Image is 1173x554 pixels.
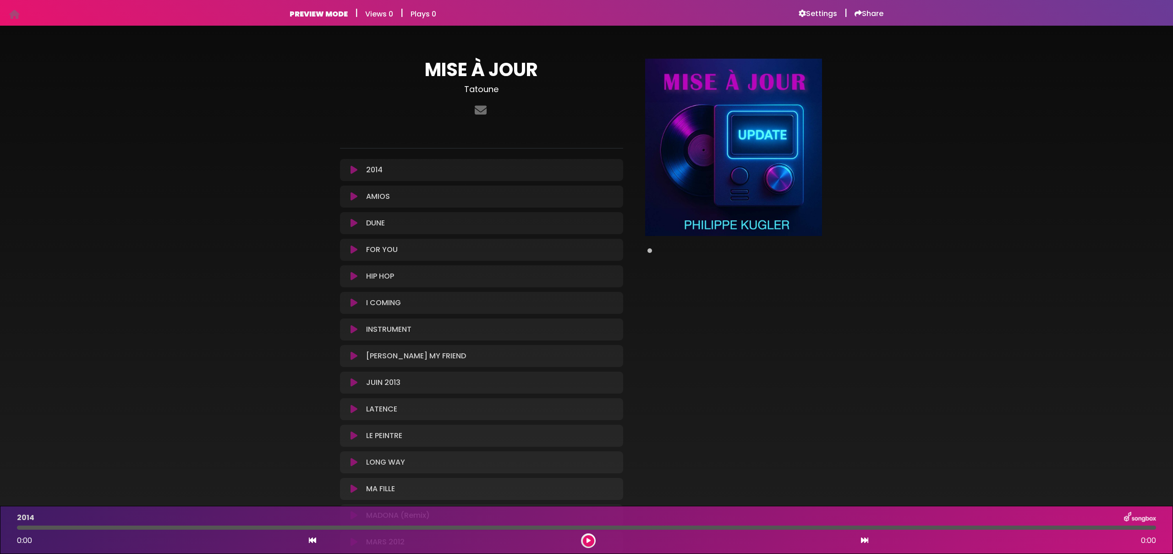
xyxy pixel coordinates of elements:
p: 2014 [366,165,383,176]
img: songbox-logo-white.png [1124,512,1156,524]
p: LONG WAY [366,457,405,468]
a: Share [855,9,883,18]
h6: Plays 0 [411,10,436,18]
img: Main Media [645,59,822,236]
h6: PREVIEW MODE [290,10,348,18]
p: HIP HOP [366,271,394,282]
h5: | [355,7,358,18]
p: DUNE [366,218,385,229]
p: I COMING [366,297,401,308]
h1: MISE À JOUR [340,59,623,81]
span: 0:00 [17,535,32,546]
span: 0:00 [1141,535,1156,546]
p: MA FILLE [366,483,395,494]
h5: | [844,7,847,18]
p: JUIN 2013 [366,377,400,388]
p: 2014 [17,512,34,523]
p: LE PEINTRE [366,430,402,441]
h3: Tatoune [340,84,623,94]
a: Settings [799,9,837,18]
p: LATENCE [366,404,397,415]
p: [PERSON_NAME] MY FRIEND [366,351,466,362]
p: INSTRUMENT [366,324,411,335]
h6: Views 0 [365,10,393,18]
p: AMIOS [366,191,390,202]
h5: | [400,7,403,18]
p: FOR YOU [366,244,398,255]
